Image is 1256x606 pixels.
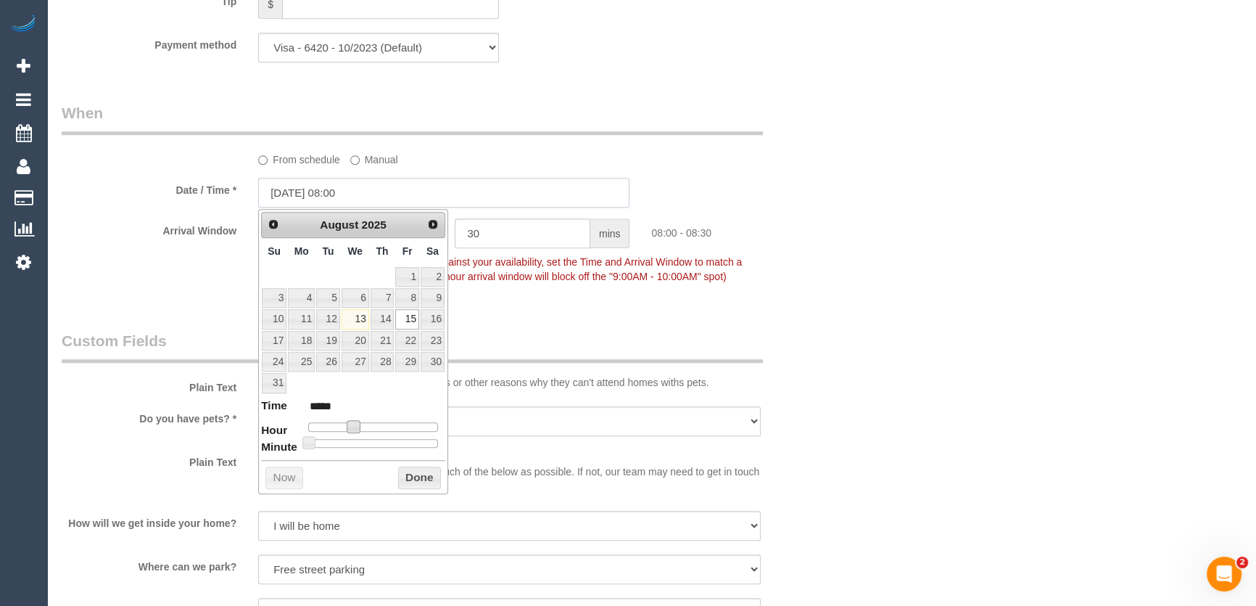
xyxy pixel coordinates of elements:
a: Next [423,214,443,234]
a: 22 [395,331,418,351]
a: 24 [262,352,286,372]
legend: Custom Fields [62,330,763,363]
span: Monday [294,245,309,257]
a: 1 [395,267,418,287]
label: Do you have pets? * [51,406,247,426]
label: From schedule [258,147,340,167]
label: Arrival Window [51,218,247,238]
span: August [320,218,358,231]
span: 2 [1236,557,1248,568]
label: Plain Text [51,450,247,470]
a: 9 [421,288,445,308]
a: 18 [288,331,315,351]
span: Next [427,218,439,230]
label: Where can we park? [51,554,247,574]
a: 6 [342,288,369,308]
label: Manual [350,147,398,167]
label: Date / Time * [51,178,247,197]
img: Automaid Logo [9,15,38,35]
dt: Time [261,398,287,416]
span: 2025 [362,218,387,231]
a: 10 [262,309,286,329]
a: 17 [262,331,286,351]
a: 19 [316,331,339,351]
a: 15 [395,309,418,329]
span: Prev [268,218,279,230]
span: Friday [402,245,413,257]
a: 13 [342,309,369,329]
span: Sunday [268,245,281,257]
a: 4 [288,288,315,308]
span: Saturday [426,245,439,257]
a: Prev [263,214,284,234]
button: Now [265,467,302,490]
a: 28 [371,352,394,372]
span: mins [590,218,630,248]
label: How will we get inside your home? [51,511,247,531]
div: 08:00 - 08:30 [640,218,837,240]
a: 2 [421,267,445,287]
a: 7 [371,288,394,308]
a: 3 [262,288,286,308]
a: 5 [316,288,339,308]
a: 14 [371,309,394,329]
span: Tuesday [323,245,334,257]
dt: Minute [261,439,297,457]
span: To make this booking count against your availability, set the Time and Arrival Window to match a ... [258,256,742,282]
span: Thursday [376,245,389,257]
a: 31 [262,373,286,393]
input: From schedule [258,155,268,165]
a: 27 [342,352,369,372]
button: Done [398,467,441,490]
label: Payment method [51,33,247,52]
a: 11 [288,309,315,329]
p: Some of our cleaning teams have allergies or other reasons why they can't attend homes withs pets. [258,375,761,390]
iframe: Intercom live chat [1207,557,1241,591]
input: Manual [350,155,360,165]
a: 21 [371,331,394,351]
a: 23 [421,331,445,351]
dt: Hour [261,422,287,441]
legend: When [62,102,763,135]
a: 25 [288,352,315,372]
a: 26 [316,352,339,372]
a: 20 [342,331,369,351]
input: DD/MM/YYYY HH:MM [258,178,629,208]
a: 8 [395,288,418,308]
span: Wednesday [347,245,363,257]
p: If you have time, please let us know as much of the below as possible. If not, our team may need ... [258,450,761,494]
a: 16 [421,309,445,329]
a: 30 [421,352,445,372]
label: Plain Text [51,375,247,395]
a: 12 [316,309,339,329]
a: 29 [395,352,418,372]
